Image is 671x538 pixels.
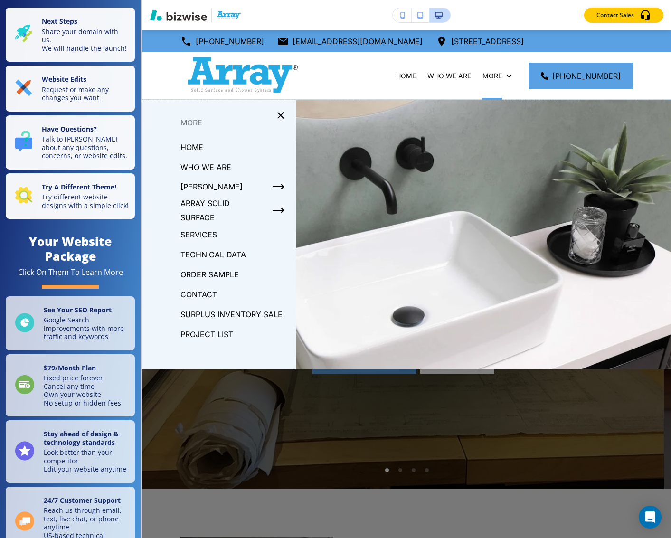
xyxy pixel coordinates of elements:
[180,140,203,154] p: HOME
[482,71,502,81] p: More
[42,75,86,84] strong: Website Edits
[44,305,112,314] strong: See Your SEO Report
[427,71,471,81] p: WHO WE ARE
[18,267,123,277] div: Click On Them To Learn More
[639,506,662,529] div: Open Intercom Messenger
[552,70,621,82] span: [PHONE_NUMBER]
[596,11,634,19] p: Contact Sales
[180,227,217,242] p: SERVICES
[142,115,296,130] p: More
[6,296,135,350] a: See Your SEO ReportGoogle Search improvements with more traffic and keywords
[44,448,129,473] p: Look better than your competitor Edit your website anytime
[196,34,264,48] p: [PHONE_NUMBER]
[142,100,664,489] img: Banner Image
[180,56,299,95] img: ARRAY Solid Surface Shower Systems
[44,374,121,407] p: Fixed price forever Cancel any time Own your website No setup or hidden fees
[396,71,416,81] p: HOME
[42,182,116,191] strong: Try A Different Theme!
[180,327,233,341] a: PROJECT LIST
[180,307,283,321] a: SURPLUS INVENTORY SALE
[6,66,135,112] button: Website EditsRequest or make any changes you want
[6,8,135,62] button: Next StepsShare your domain with us.We will handle the launch!
[180,196,265,225] p: ARRAY SOLID SURFACE
[6,115,135,170] button: Have Questions?Talk to [PERSON_NAME] about any questions, concerns, or website edits.
[180,267,239,282] p: ORDER SAMPLE
[44,363,96,372] strong: $ 79 /Month Plan
[180,247,246,262] p: TECHNICAL DATA
[150,9,207,21] img: Bizwise Logo
[42,17,77,26] strong: Next Steps
[44,316,129,341] p: Google Search improvements with more traffic and keywords
[6,234,135,264] h4: Your Website Package
[42,124,97,133] strong: Have Questions?
[42,85,129,102] p: Request or make any changes you want
[42,193,129,209] p: Try different website designs with a simple click!
[6,420,135,483] a: Stay ahead of design & technology standardsLook better than your competitorEdit your website anytime
[216,11,241,19] img: Your Logo
[584,8,663,23] button: Contact Sales
[180,160,231,174] p: WHO WE ARE
[42,135,129,160] p: Talk to [PERSON_NAME] about any questions, concerns, or website edits.
[42,28,129,53] p: Share your domain with us. We will handle the launch!
[180,287,217,302] p: CONTACT
[180,179,243,194] p: [PERSON_NAME]
[6,173,135,219] button: Try A Different Theme!Try different website designs with a simple click!
[44,429,119,447] strong: Stay ahead of design & technology standards
[451,34,524,48] p: [STREET_ADDRESS]
[44,496,121,505] strong: 24/7 Customer Support
[6,354,135,417] a: $79/Month PlanFixed price foreverCancel any timeOwn your websiteNo setup or hidden fees
[293,34,423,48] p: [EMAIL_ADDRESS][DOMAIN_NAME]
